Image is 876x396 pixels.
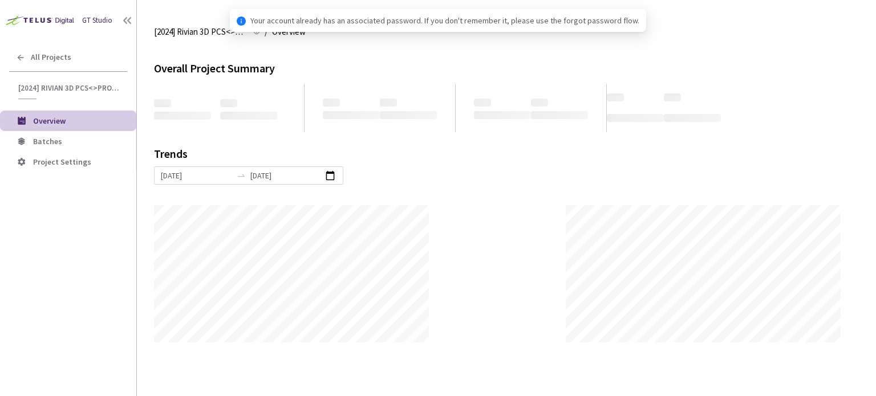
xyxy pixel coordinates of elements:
span: ‌ [220,99,237,107]
span: ‌ [664,93,681,101]
input: Start date [161,169,232,182]
span: ‌ [323,99,340,107]
span: ‌ [664,114,721,122]
span: info-circle [237,17,246,26]
span: to [237,171,246,180]
div: GT Studio [82,15,112,26]
span: ‌ [474,99,491,107]
span: ‌ [154,99,171,107]
span: ‌ [323,111,380,119]
span: [2024] Rivian 3D PCS<>Production [18,83,120,93]
input: End date [250,169,322,182]
span: ‌ [607,114,664,122]
span: ‌ [531,99,548,107]
span: Project Settings [33,157,91,167]
div: Trends [154,148,843,166]
span: ‌ [607,93,624,101]
span: All Projects [31,52,71,62]
span: Your account already has an associated password. If you don't remember it, please use the forgot ... [250,14,639,27]
span: swap-right [237,171,246,180]
span: ‌ [531,111,588,119]
span: Batches [33,136,62,146]
span: ‌ [220,112,277,120]
span: ‌ [380,111,437,119]
span: ‌ [380,99,397,107]
span: [2024] Rivian 3D PCS<>Production [154,25,246,39]
span: ‌ [474,111,531,119]
span: Overview [33,116,66,126]
div: Overall Project Summary [154,59,859,77]
span: ‌ [154,112,211,120]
